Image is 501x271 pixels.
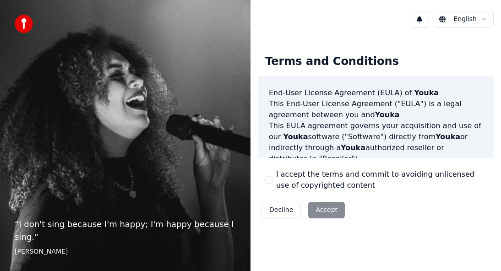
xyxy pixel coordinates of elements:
label: I accept the terms and commit to avoiding unlicensed use of copyrighted content [276,169,486,191]
p: This EULA agreement governs your acquisition and use of our software ("Software") directly from o... [269,120,483,164]
span: Youka [283,132,308,141]
p: “ I don't sing because I'm happy; I'm happy because I sing. ” [15,218,236,244]
h3: End-User License Agreement (EULA) of [269,87,483,98]
button: Decline [261,202,301,218]
span: Youka [414,88,439,97]
img: youka [15,15,33,33]
span: Youka [375,110,400,119]
p: This End-User License Agreement ("EULA") is a legal agreement between you and [269,98,483,120]
span: Youka [341,143,365,152]
span: Youka [436,132,460,141]
div: Terms and Conditions [258,47,406,76]
footer: [PERSON_NAME] [15,247,236,256]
